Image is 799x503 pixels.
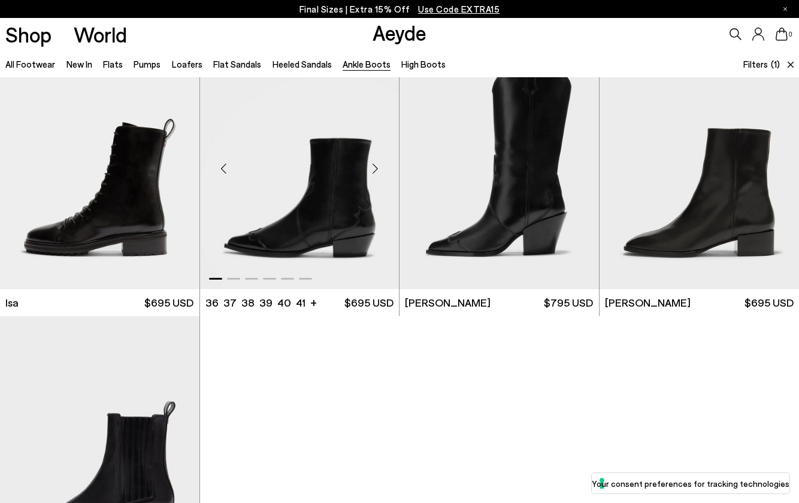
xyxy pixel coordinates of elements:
[205,295,219,310] li: 36
[200,289,399,316] a: 36 37 38 39 40 41 + $695 USD
[299,2,500,17] p: Final Sizes | Extra 15% Off
[776,28,788,41] a: 0
[205,295,302,310] ul: variant
[344,295,394,310] span: $695 USD
[399,289,599,316] a: [PERSON_NAME] $795 USD
[296,295,305,310] li: 41
[744,295,794,310] span: $695 USD
[310,294,317,310] li: +
[605,295,691,310] span: [PERSON_NAME]
[277,295,291,310] li: 40
[399,39,599,289] img: Ariel Cowboy Boots
[259,295,273,310] li: 39
[5,24,52,45] a: Shop
[213,59,261,69] a: Flat Sandals
[66,59,92,69] a: New In
[771,57,780,71] span: (1)
[144,295,193,310] span: $695 USD
[401,59,446,69] a: High Boots
[5,295,19,310] span: Isa
[200,39,399,289] img: Hester Ankle Boots
[788,31,794,38] span: 0
[103,59,123,69] a: Flats
[206,151,242,187] div: Previous slide
[223,295,237,310] li: 37
[241,295,255,310] li: 38
[405,295,491,310] span: [PERSON_NAME]
[134,59,161,69] a: Pumps
[74,24,127,45] a: World
[544,295,593,310] span: $795 USD
[743,59,768,69] span: Filters
[273,59,332,69] a: Heeled Sandals
[357,151,393,187] div: Next slide
[172,59,202,69] a: Loafers
[343,59,391,69] a: Ankle Boots
[592,473,789,493] button: Your consent preferences for tracking technologies
[373,20,426,45] a: Aeyde
[200,39,399,289] a: Next slide Previous slide
[418,4,500,14] span: Navigate to /collections/ss25-final-sizes
[592,477,789,490] label: Your consent preferences for tracking technologies
[200,39,399,289] div: 1 / 6
[5,59,55,69] a: All Footwear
